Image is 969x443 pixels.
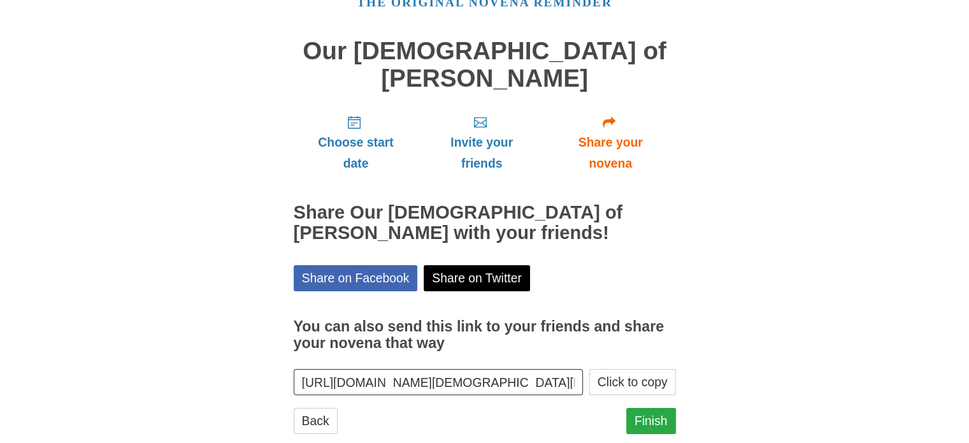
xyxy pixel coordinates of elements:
a: Share on Twitter [424,265,530,291]
span: Choose start date [306,132,406,174]
a: Back [294,408,338,434]
a: Finish [626,408,676,434]
a: Choose start date [294,105,419,180]
a: Share on Facebook [294,265,418,291]
span: Invite your friends [431,132,532,174]
button: Click to copy [589,369,676,395]
a: Invite your friends [418,105,545,180]
h3: You can also send this link to your friends and share your novena that way [294,319,676,351]
a: Share your novena [545,105,676,180]
span: Share your novena [558,132,663,174]
h2: Share Our [DEMOGRAPHIC_DATA] of [PERSON_NAME] with your friends! [294,203,676,243]
h1: Our [DEMOGRAPHIC_DATA] of [PERSON_NAME] [294,38,676,92]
